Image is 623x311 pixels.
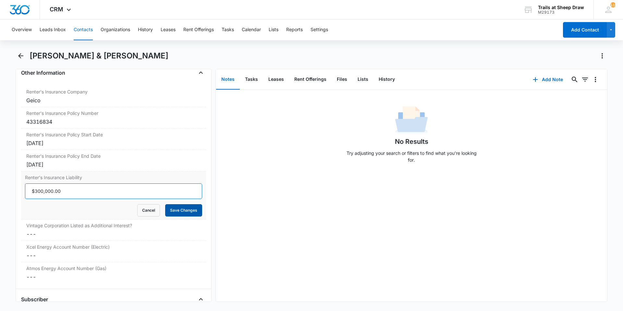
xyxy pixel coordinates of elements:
[240,69,263,90] button: Tasks
[21,241,206,262] div: Xcel Energy Account Number (Electric)---
[563,22,607,38] button: Add Contact
[101,19,130,40] button: Organizations
[395,137,428,146] h1: No Results
[16,51,26,61] button: Back
[311,19,328,40] button: Settings
[289,69,332,90] button: Rent Offerings
[263,69,289,90] button: Leases
[26,110,201,117] label: Renter's Insurance Policy Number
[222,19,234,40] button: Tasks
[26,243,201,250] label: Xcel Energy Account Number (Electric)
[610,2,616,7] span: 110
[269,19,278,40] button: Lists
[580,74,590,85] button: Filters
[526,72,569,87] button: Add Note
[610,2,616,7] div: notifications count
[26,161,201,168] div: [DATE]
[26,252,201,259] dd: ---
[183,19,214,40] button: Rent Offerings
[196,294,206,305] button: Close
[30,51,168,61] h1: [PERSON_NAME] & [PERSON_NAME]
[161,19,176,40] button: Leases
[165,204,202,217] button: Save Changes
[597,51,607,61] button: Actions
[343,150,480,163] p: Try adjusting your search or filters to find what you’re looking for.
[538,5,584,10] div: account name
[26,131,201,138] label: Renter's Insurance Policy Start Date
[373,69,400,90] button: History
[26,265,201,272] label: Atmos Energy Account Number (Gas)
[26,222,201,229] label: Vintage Corporation Listed as Additional Interest?
[21,150,206,171] div: Renter's Insurance Policy End Date[DATE]
[26,118,201,126] div: 43316834
[21,295,48,303] h4: Subscriber
[569,74,580,85] button: Search...
[352,69,373,90] button: Lists
[21,219,206,241] div: Vintage Corporation Listed as Additional Interest?---
[26,96,201,104] div: Geico
[26,88,201,95] label: Renter's Insurance Company
[12,19,32,40] button: Overview
[26,273,201,281] dd: ---
[196,68,206,78] button: Close
[26,153,201,159] label: Renter's Insurance Policy End Date
[286,19,303,40] button: Reports
[21,129,206,150] div: Renter's Insurance Policy Start Date[DATE]
[590,74,601,85] button: Overflow Menu
[332,69,352,90] button: Files
[40,19,66,40] button: Leads Inbox
[21,86,206,107] div: Renter's Insurance CompanyGeico
[138,19,153,40] button: History
[216,69,240,90] button: Notes
[395,104,428,137] img: No Data
[137,204,160,217] button: Cancel
[21,262,206,283] div: Atmos Energy Account Number (Gas)---
[74,19,93,40] button: Contacts
[538,10,584,15] div: account id
[26,230,201,238] dd: ---
[26,139,201,147] div: [DATE]
[25,183,202,199] input: Renter's Insurance Liability
[50,6,63,13] span: CRM
[21,107,206,129] div: Renter's Insurance Policy Number43316834
[21,69,65,77] h4: Other Information
[25,174,202,181] label: Renter's Insurance Liability
[242,19,261,40] button: Calendar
